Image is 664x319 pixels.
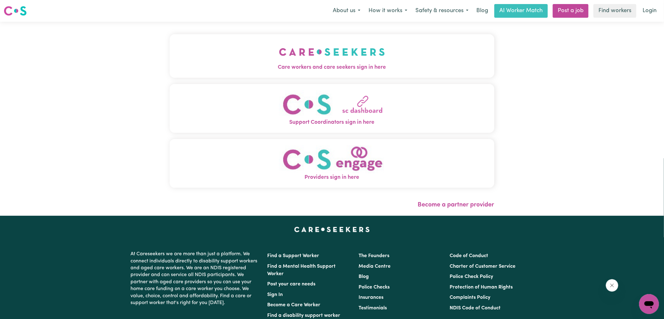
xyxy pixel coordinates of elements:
span: Need any help? [4,4,38,9]
img: Careseekers logo [4,5,27,16]
a: Find a Support Worker [268,253,319,258]
a: Blog [473,4,492,18]
a: Insurances [359,295,383,300]
a: AI Worker Match [494,4,548,18]
a: Become a Care Worker [268,303,321,307]
a: Testimonials [359,306,387,311]
button: Support Coordinators sign in here [170,84,494,133]
a: Become a partner provider [418,202,494,208]
iframe: Button to launch messaging window [639,294,659,314]
button: Providers sign in here [170,139,494,188]
button: How it works [364,4,411,17]
a: NDIS Code of Conduct [450,306,501,311]
a: The Founders [359,253,389,258]
span: Care workers and care seekers sign in here [170,63,494,72]
a: Police Check Policy [450,274,493,279]
a: Code of Conduct [450,253,488,258]
a: Careseekers logo [4,4,27,18]
iframe: Close message [606,279,618,292]
a: Blog [359,274,369,279]
a: Charter of Customer Service [450,264,515,269]
a: Police Checks [359,285,390,290]
a: Find a Mental Health Support Worker [268,264,336,276]
a: Sign In [268,292,283,297]
span: Providers sign in here [170,173,494,182]
button: Safety & resources [411,4,473,17]
span: Support Coordinators sign in here [170,118,494,127]
a: Complaints Policy [450,295,490,300]
a: Find a disability support worker [268,313,341,318]
a: Media Centre [359,264,391,269]
button: Care workers and care seekers sign in here [170,34,494,78]
a: Post your care needs [268,282,316,287]
a: Post a job [553,4,588,18]
a: Careseekers home page [294,227,370,232]
a: Login [639,4,660,18]
p: At Careseekers we are more than just a platform. We connect individuals directly to disability su... [131,248,260,309]
a: Protection of Human Rights [450,285,513,290]
button: About us [329,4,364,17]
a: Find workers [593,4,636,18]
